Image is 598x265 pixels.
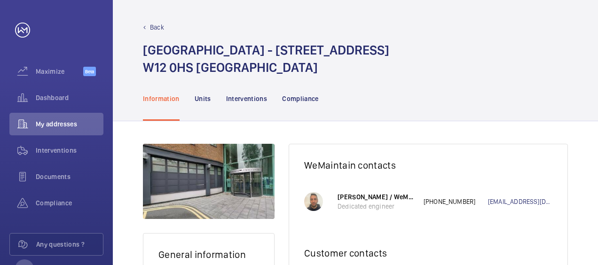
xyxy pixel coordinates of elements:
[83,67,96,76] span: Beta
[36,240,103,249] span: Any questions ?
[282,94,319,103] p: Compliance
[424,197,488,206] p: [PHONE_NUMBER]
[36,93,103,102] span: Dashboard
[195,94,211,103] p: Units
[226,94,268,103] p: Interventions
[143,41,389,76] h1: [GEOGRAPHIC_DATA] - [STREET_ADDRESS] W12 0HS [GEOGRAPHIC_DATA]
[338,192,414,202] p: [PERSON_NAME] / WeMaintain UK
[36,67,83,76] span: Maximize
[158,249,259,260] h2: General information
[338,202,414,211] p: Dedicated engineer
[36,119,103,129] span: My addresses
[36,146,103,155] span: Interventions
[143,94,180,103] p: Information
[488,197,552,206] a: [EMAIL_ADDRESS][DOMAIN_NAME]
[304,159,552,171] h2: WeMaintain contacts
[304,247,552,259] h2: Customer contacts
[36,198,103,208] span: Compliance
[150,23,164,32] p: Back
[36,172,103,181] span: Documents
